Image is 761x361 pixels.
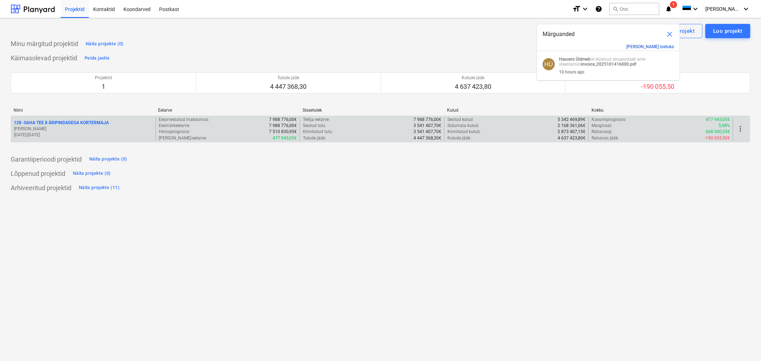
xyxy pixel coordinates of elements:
button: Näita projekte (0) [84,38,126,50]
p: 7 510 830,95€ [269,129,297,135]
button: Peida jaotis [83,52,111,64]
p: Lõppenud projektid [11,169,65,178]
button: Näita projekte (11) [77,182,121,194]
p: 477 945,05€ [273,135,297,141]
p: 128 - SAHA TEE 8 ÄRIPINDADEGA KORTERMAJA [14,120,109,126]
p: Tulude jääk [270,75,306,81]
span: [PERSON_NAME] [705,6,741,12]
p: Tulude jääk : [303,135,326,141]
p: 7 988 776,00€ [414,117,441,123]
p: Eesmärkeelarve : [159,123,190,129]
p: 668 000,55€ [706,129,730,135]
p: 5 342 469,89€ [558,117,585,123]
p: Kulude jääk [455,75,491,81]
div: Näita projekte (0) [73,169,111,178]
div: Kulud [447,108,586,113]
p: [DATE] - [DATE] [14,132,153,138]
p: 7 988 776,00€ [269,123,297,129]
p: 7 988 776,00€ [269,117,297,123]
span: HÜ [544,61,553,67]
p: -190 055,50€ [705,135,730,141]
p: Kulude jääk : [447,135,471,141]
p: 4 447 368,30 [270,82,306,91]
p: 2 168 361,06€ [558,123,585,129]
p: 4 637 423,80€ [558,135,585,141]
strong: invoice_2025101416000.pdf [581,62,636,67]
p: Seotud kulud : [447,117,474,123]
p: Minu märgitud projektid [11,40,78,48]
div: 128 -SAHA TEE 8 ÄRIPINDADEGA KORTERMAJA[PERSON_NAME][DATE]-[DATE] [14,120,153,138]
p: 2 873 407,15€ [558,129,585,135]
p: 4 447 368,30€ [414,135,441,141]
p: [PERSON_NAME] [14,126,153,132]
button: Näita projekte (0) [87,154,129,165]
p: Sidumata kulud : [447,123,479,129]
span: Märguanded [543,30,575,39]
iframe: Chat Widget [725,327,761,361]
button: [PERSON_NAME] loetuks [626,44,674,49]
button: Loo projekt [705,24,750,38]
p: 3 541 407,70€ [414,123,441,129]
p: Eelarvestatud maksumus : [159,117,209,123]
span: close [665,30,674,39]
p: Seotud tulu : [303,123,326,129]
div: Loo projekt [713,26,742,36]
p: Kinnitatud tulu : [303,129,333,135]
span: 1 [670,1,677,8]
div: Peida jaotis [85,54,110,62]
div: Kokku [592,108,730,113]
div: Eelarve [158,108,297,113]
i: keyboard_arrow_down [691,5,700,13]
i: keyboard_arrow_down [742,5,750,13]
div: Hausers Üldmeil [543,58,555,70]
p: Projektid [95,75,112,81]
div: Näita projekte (0) [89,155,127,163]
p: Rahavoo jääk : [592,135,619,141]
p: Arhiveeritud projektid [11,184,71,192]
p: [PERSON_NAME]-eelarve : [159,135,207,141]
p: Kasumiprognoos : [592,117,626,123]
p: Hinnaprognoos : [159,129,190,135]
p: 4 637 423,80 [455,82,491,91]
div: Nimi [14,108,152,113]
p: Marginaal : [592,123,612,129]
p: Garantiiperioodi projektid [11,155,82,164]
div: Näita projekte (0) [86,40,124,48]
button: Otsi [609,3,659,15]
div: 10 hours ago [559,70,584,75]
p: 477 945,05€ [706,117,730,123]
p: Kinnitatud kulud : [447,129,481,135]
span: more_vert [736,124,745,133]
p: 1 [95,82,112,91]
p: on küsinud sinupoolselt arve sisestamist [559,57,659,67]
p: 5,98% [719,123,730,129]
p: -190 055,50 [641,82,674,91]
div: Näita projekte (11) [79,184,120,192]
strong: Hausers Üldmeil [559,57,590,62]
div: Sissetulek [303,108,441,113]
p: Rahavoog : [592,129,612,135]
button: Näita projekte (0) [71,168,113,179]
p: Käimasolevad projektid [11,54,77,62]
p: 3 541 407,70€ [414,129,441,135]
p: Tellija eelarve : [303,117,330,123]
